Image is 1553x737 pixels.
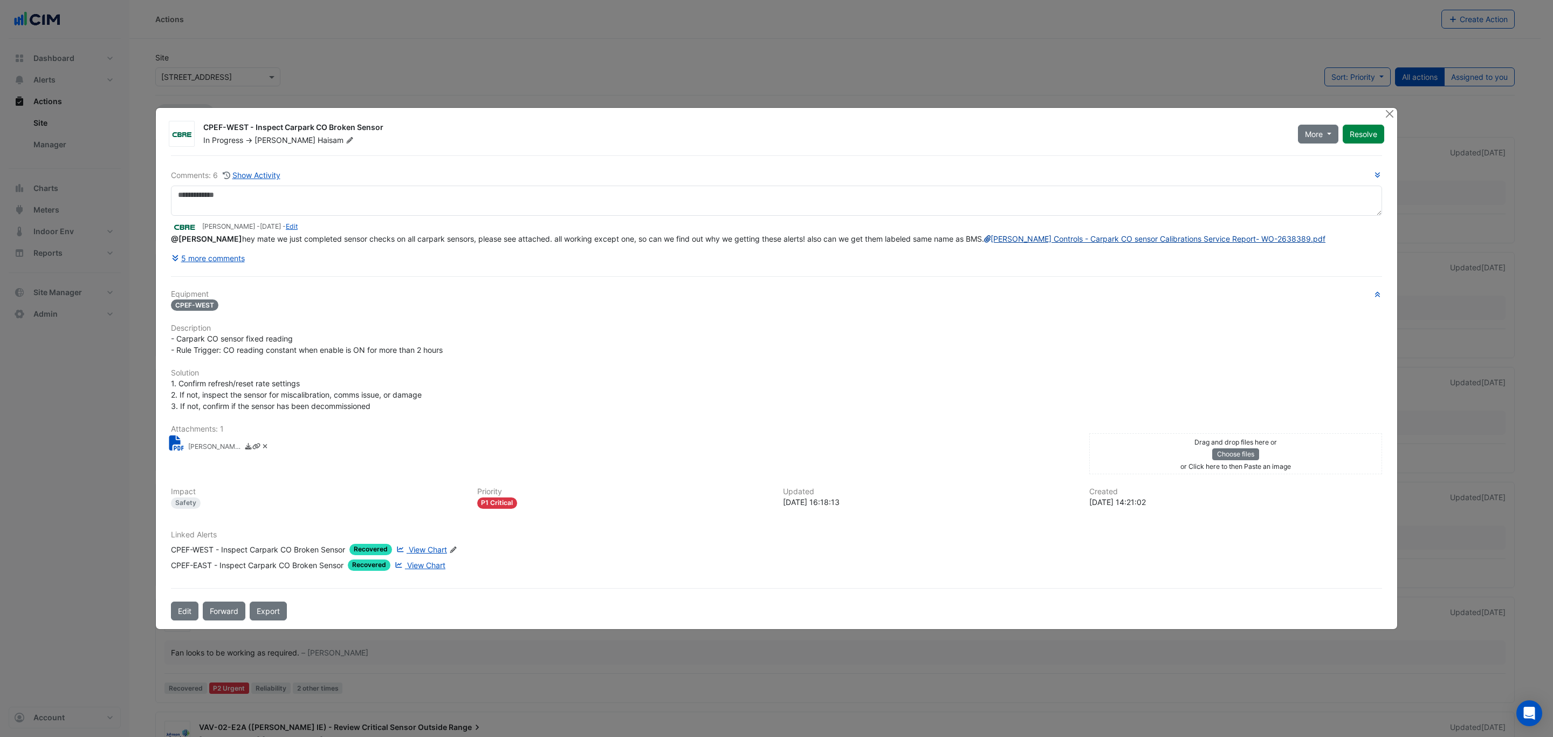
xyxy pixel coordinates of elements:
button: Edit [171,602,198,620]
span: 2025-09-09 16:18:13 [260,222,281,230]
div: CPEF-EAST - Inspect Carpark CO Broken Sensor [171,559,343,571]
span: - Carpark CO sensor fixed reading - Rule Trigger: CO reading constant when enable is ON for more ... [171,334,443,354]
h6: Created [1089,487,1383,496]
h6: Impact [171,487,464,496]
span: hey mate we just completed sensor checks on all carpark sensors, please see attached. all working... [171,234,1325,243]
span: Recovered [349,544,392,555]
div: CPEF-WEST - Inspect Carpark CO Broken Sensor [203,122,1285,135]
span: -> [245,135,252,145]
button: Choose files [1212,448,1259,460]
img: CBRE Charter Hall [169,129,194,140]
div: [DATE] 16:18:13 [783,496,1076,508]
span: View Chart [407,561,445,570]
a: View Chart [393,559,445,571]
span: Haisam [318,135,356,146]
h6: Description [171,324,1382,333]
a: View Chart [394,544,447,555]
span: Recovered [348,559,390,571]
img: CBRE Charter Hall [171,221,198,233]
span: conor.deane@cimenviro.com [CIM] [171,234,242,243]
span: More [1305,128,1323,140]
div: Safety [171,497,201,509]
a: Edit [286,222,298,230]
h6: Attachments: 1 [171,425,1382,434]
fa-icon: Edit Linked Alerts [449,546,457,554]
button: More [1298,125,1338,144]
a: Export [250,602,287,620]
span: CPEF-WEST [171,299,218,311]
div: [DATE] 14:21:02 [1089,496,1383,508]
small: [PERSON_NAME] - - [202,222,298,231]
button: Forward [203,602,245,620]
button: 5 more comments [171,249,245,268]
button: Show Activity [222,169,281,181]
div: P1 Critical [477,497,518,509]
h6: Solution [171,368,1382,378]
span: [PERSON_NAME] [255,135,315,145]
h6: Updated [783,487,1076,496]
span: 1. Confirm refresh/reset rate settings 2. If not, inspect the sensor for miscalibration, comms is... [171,379,422,411]
a: [PERSON_NAME] Controls - Carpark CO sensor Calibrations Service Report- WO-2638389.pdf [984,234,1325,243]
h6: Priority [477,487,771,496]
div: Open Intercom Messenger [1516,700,1542,726]
span: View Chart [409,545,447,554]
a: Download [244,442,252,453]
h6: Linked Alerts [171,530,1382,540]
small: Johnson Controls - Carpark CO sensor Calibrations Service Report- WO-2638389.pdf [188,442,242,453]
div: Comments: 6 [171,169,281,181]
h6: Equipment [171,290,1382,299]
button: Resolve [1343,125,1384,144]
div: CPEF-WEST - Inspect Carpark CO Broken Sensor [171,544,345,555]
a: Copy link to clipboard [252,442,260,453]
span: In Progress [203,135,243,145]
button: Close [1384,108,1395,119]
small: or Click here to then Paste an image [1180,462,1291,470]
small: Drag and drop files here or [1194,438,1277,446]
a: Delete [261,442,269,453]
